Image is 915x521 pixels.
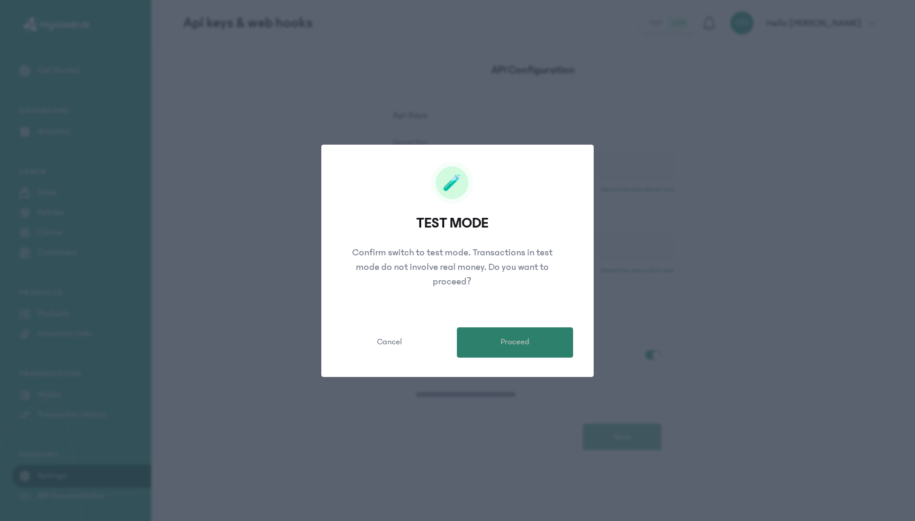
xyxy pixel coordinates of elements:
span: Proceed [500,336,530,349]
button: Cancel [331,327,447,358]
button: Proceed [457,327,573,358]
span: Cancel [377,336,402,349]
p: Confirm switch to test mode. Transactions in test mode do not involve real money. Do you want to ... [331,245,573,289]
p: test MODE [331,214,573,233]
